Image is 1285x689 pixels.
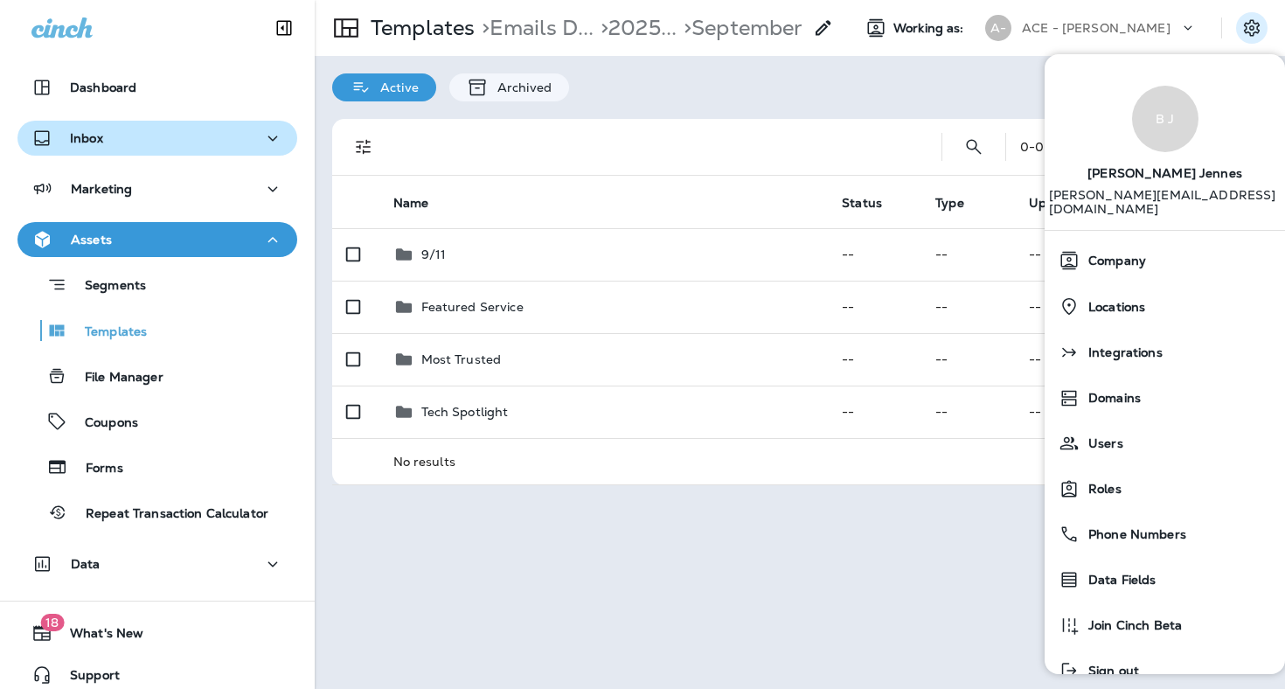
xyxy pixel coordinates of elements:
span: Status [842,195,905,211]
span: Company [1080,254,1146,268]
span: What's New [52,626,143,647]
button: Integrations [1045,330,1285,375]
div: A- [985,15,1011,41]
p: Dashboard [70,80,136,94]
p: Active [372,80,419,94]
p: Coupons [67,415,138,432]
span: Users [1080,436,1123,451]
td: -- [921,386,1015,438]
a: Roles [1052,471,1278,506]
a: Data Fields [1052,562,1278,597]
span: Updated [1029,196,1082,211]
a: Users [1052,426,1278,461]
td: -- [828,281,921,333]
td: No results [379,438,1225,484]
button: Segments [17,266,297,303]
p: File Manager [67,370,163,386]
td: -- [828,228,921,281]
td: -- [828,333,921,386]
p: Repeat Transaction Calculator [68,506,268,523]
p: Inbox [70,131,103,145]
p: Assets [71,233,112,247]
p: Emails DMP [475,15,594,41]
button: 18What's New [17,616,297,651]
span: Type [935,195,987,211]
a: Domains [1052,380,1278,415]
span: Locations [1080,300,1145,315]
a: Phone Numbers [1052,517,1278,552]
span: 18 [40,614,64,631]
td: -- [921,228,1015,281]
p: Forms [68,461,123,477]
td: -- [1015,281,1112,333]
button: Settings [1236,12,1268,44]
p: Most Trusted [421,352,502,366]
p: 9/11 [421,247,447,261]
button: Phone Numbers [1045,512,1285,557]
button: Search Templates [956,129,991,164]
span: Sign out [1080,664,1139,679]
span: Status [842,196,882,211]
button: Roles [1045,466,1285,512]
button: Assets [17,222,297,257]
a: Locations [1052,289,1278,324]
p: ACE - [PERSON_NAME] [1022,21,1170,35]
button: Company [1045,238,1285,283]
div: 0 - 0 [1020,140,1044,154]
button: Dashboard [17,70,297,105]
span: Phone Numbers [1080,527,1186,542]
p: Templates [364,15,475,41]
td: -- [828,386,921,438]
span: Working as: [893,21,968,36]
p: Featured Service [421,300,524,314]
button: File Manager [17,358,297,394]
p: Templates [67,324,147,341]
button: Join Cinch Beta [1045,602,1285,648]
span: Domains [1080,391,1141,406]
p: Tech Spotlight [421,405,509,419]
p: Data [71,557,101,571]
p: 2025 [594,15,677,41]
p: [PERSON_NAME][EMAIL_ADDRESS][DOMAIN_NAME] [1049,188,1282,230]
button: Data Fields [1045,557,1285,602]
button: Users [1045,421,1285,466]
span: Name [393,196,429,211]
span: Name [393,195,452,211]
td: -- [1015,386,1112,438]
button: Inbox [17,121,297,156]
span: Data Fields [1080,573,1156,588]
button: Coupons [17,403,297,440]
div: B J [1132,86,1198,152]
p: September [677,15,802,41]
td: -- [1015,228,1112,281]
button: Collapse Sidebar [260,10,309,45]
td: -- [1015,333,1112,386]
span: Updated [1029,195,1105,211]
p: Archived [489,80,552,94]
a: Integrations [1052,335,1278,370]
button: Locations [1045,283,1285,330]
button: Domains [1045,375,1285,421]
span: [PERSON_NAME] Jennes [1087,152,1242,188]
span: Join Cinch Beta [1080,618,1182,633]
span: Support [52,668,120,689]
button: Filters [346,129,381,164]
p: Marketing [71,182,132,196]
span: Type [935,196,964,211]
button: Forms [17,449,297,485]
button: Repeat Transaction Calculator [17,494,297,531]
span: Integrations [1080,345,1163,360]
a: Company [1052,243,1278,278]
td: -- [921,281,1015,333]
button: Data [17,546,297,581]
td: -- [921,333,1015,386]
button: Templates [17,312,297,349]
button: Marketing [17,171,297,206]
a: B J[PERSON_NAME] Jennes [PERSON_NAME][EMAIL_ADDRESS][DOMAIN_NAME] [1045,68,1285,230]
span: Roles [1080,482,1122,497]
p: Segments [67,278,146,296]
